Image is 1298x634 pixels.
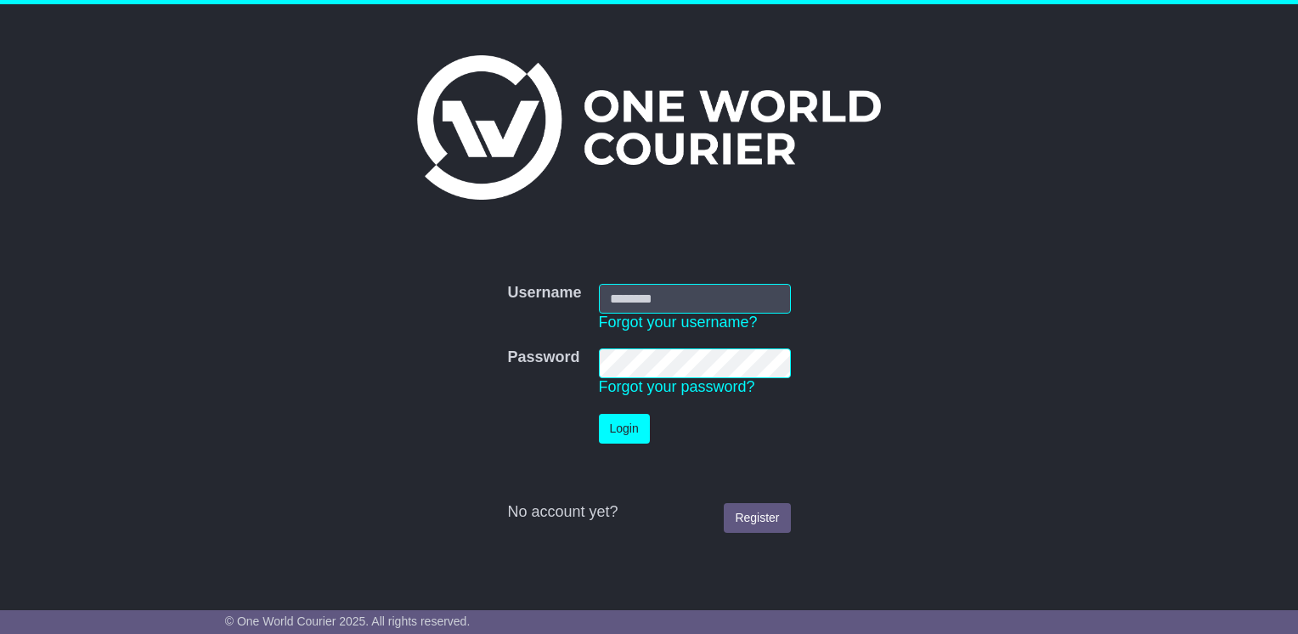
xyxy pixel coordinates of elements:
[724,503,790,533] a: Register
[417,55,881,200] img: One World
[507,284,581,303] label: Username
[599,378,755,395] a: Forgot your password?
[507,503,790,522] div: No account yet?
[225,614,471,628] span: © One World Courier 2025. All rights reserved.
[599,314,758,331] a: Forgot your username?
[599,414,650,444] button: Login
[507,348,579,367] label: Password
